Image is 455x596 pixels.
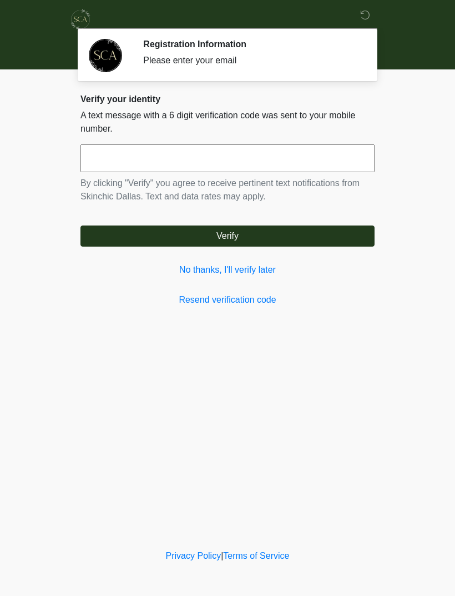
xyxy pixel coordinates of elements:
img: Agent Avatar [89,39,122,72]
a: No thanks, I'll verify later [80,263,375,277]
a: Privacy Policy [166,551,221,560]
a: | [221,551,223,560]
h2: Registration Information [143,39,358,49]
button: Verify [80,226,375,247]
div: Please enter your email [143,54,358,67]
p: By clicking "Verify" you agree to receive pertinent text notifications from Skinchic Dallas. Text... [80,177,375,203]
a: Resend verification code [80,293,375,307]
a: Terms of Service [223,551,289,560]
h2: Verify your identity [80,94,375,104]
p: A text message with a 6 digit verification code was sent to your mobile number. [80,109,375,136]
img: Skinchic Dallas Logo [69,8,92,31]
